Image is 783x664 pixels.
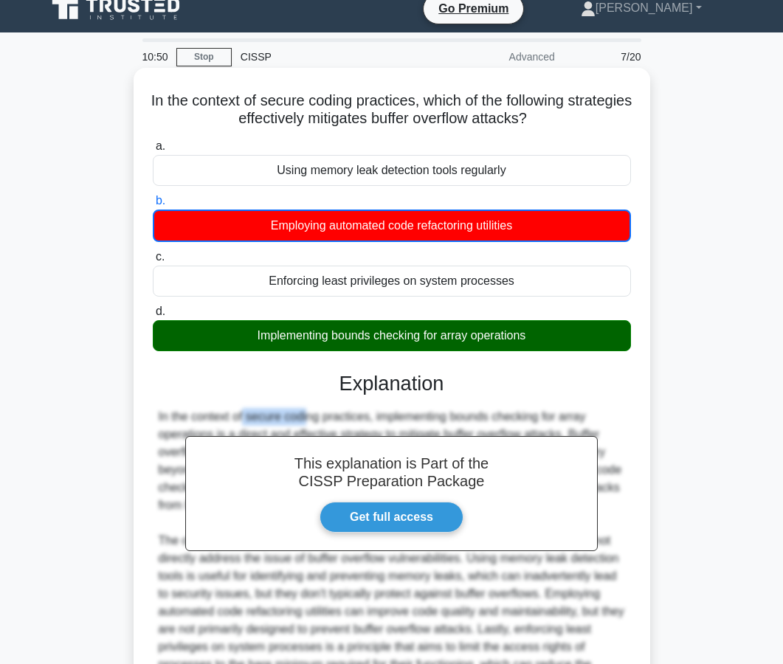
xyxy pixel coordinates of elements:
[435,42,564,72] div: Advanced
[153,266,631,297] div: Enforcing least privileges on system processes
[156,250,165,263] span: c.
[153,320,631,351] div: Implementing bounds checking for array operations
[320,502,463,533] a: Get full access
[156,139,165,152] span: a.
[151,91,632,128] h5: In the context of secure coding practices, which of the following strategies effectively mitigate...
[162,372,622,396] h3: Explanation
[176,48,232,66] a: Stop
[134,42,176,72] div: 10:50
[156,194,165,207] span: b.
[156,305,165,317] span: d.
[232,42,435,72] div: CISSP
[153,155,631,186] div: Using memory leak detection tools regularly
[153,210,631,242] div: Employing automated code refactoring utilities
[564,42,650,72] div: 7/20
